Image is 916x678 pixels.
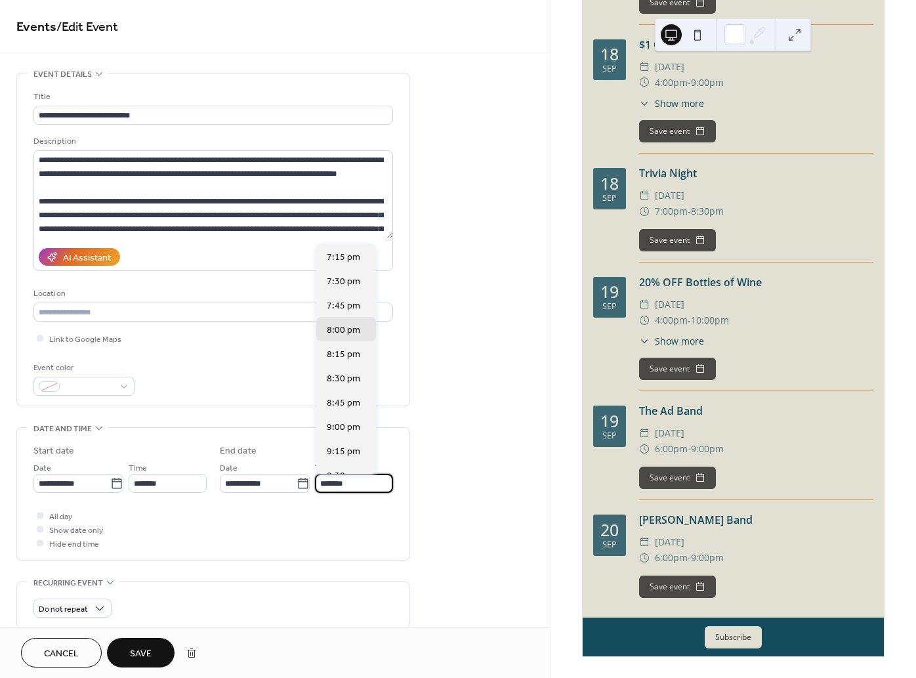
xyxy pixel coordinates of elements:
[602,194,617,203] div: Sep
[639,425,650,441] div: ​
[639,576,716,598] button: Save event
[327,299,360,313] span: 7:45 pm
[21,638,102,667] button: Cancel
[691,441,724,457] span: 9:00pm
[639,274,873,290] div: 20% OFF Bottles of Wine
[639,550,650,566] div: ​
[688,203,691,219] span: -
[639,96,704,110] button: ​Show more
[33,444,74,458] div: Start date
[33,361,132,375] div: Event color
[655,334,704,348] span: Show more
[639,312,650,328] div: ​
[655,550,688,566] span: 6:00pm
[327,421,360,434] span: 9:00 pm
[691,312,729,328] span: 10:00pm
[639,534,650,550] div: ​
[705,626,762,648] button: Subscribe
[16,14,56,40] a: Events
[639,512,873,528] div: [PERSON_NAME] Band
[655,534,684,550] span: [DATE]
[688,312,691,328] span: -
[655,441,688,457] span: 6:00pm
[33,90,390,104] div: Title
[220,444,257,458] div: End date
[691,75,724,91] span: 9:00pm
[39,602,88,617] span: Do not repeat
[33,68,92,81] span: Event details
[639,441,650,457] div: ​
[44,647,79,661] span: Cancel
[600,175,619,192] div: 18
[639,334,650,348] div: ​
[327,396,360,410] span: 8:45 pm
[33,461,51,475] span: Date
[33,576,103,590] span: Recurring event
[327,445,360,459] span: 9:15 pm
[655,297,684,312] span: [DATE]
[602,541,617,549] div: Sep
[56,14,118,40] span: / Edit Event
[688,550,691,566] span: -
[129,461,147,475] span: Time
[639,96,650,110] div: ​
[691,203,724,219] span: 8:30pm
[327,251,360,265] span: 7:15 pm
[639,188,650,203] div: ​
[602,65,617,74] div: Sep
[327,275,360,289] span: 7:30 pm
[639,37,873,53] div: $1 OFF Cans*
[602,303,617,311] div: Sep
[639,358,716,380] button: Save event
[130,647,152,661] span: Save
[639,75,650,91] div: ​
[49,538,99,551] span: Hide end time
[33,135,390,148] div: Description
[33,422,92,436] span: Date and time
[49,333,121,347] span: Link to Google Maps
[655,75,688,91] span: 4:00pm
[600,284,619,300] div: 19
[639,334,704,348] button: ​Show more
[639,59,650,75] div: ​
[639,229,716,251] button: Save event
[639,403,873,419] div: The Ad Band
[688,441,691,457] span: -
[688,75,691,91] span: -
[639,203,650,219] div: ​
[49,510,72,524] span: All day
[639,120,716,142] button: Save event
[639,467,716,489] button: Save event
[107,638,175,667] button: Save
[327,348,360,362] span: 8:15 pm
[49,524,103,538] span: Show date only
[602,432,617,440] div: Sep
[327,469,360,483] span: 9:30 pm
[315,461,333,475] span: Time
[639,165,873,181] div: Trivia Night
[327,324,360,337] span: 8:00 pm
[655,96,704,110] span: Show more
[655,425,684,441] span: [DATE]
[39,248,120,266] button: AI Assistant
[655,59,684,75] span: [DATE]
[655,188,684,203] span: [DATE]
[600,46,619,62] div: 18
[327,372,360,386] span: 8:30 pm
[691,550,724,566] span: 9:00pm
[63,251,111,265] div: AI Assistant
[655,312,688,328] span: 4:00pm
[639,297,650,312] div: ​
[33,287,390,301] div: Location
[600,413,619,429] div: 19
[220,461,238,475] span: Date
[600,522,619,538] div: 20
[655,203,688,219] span: 7:00pm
